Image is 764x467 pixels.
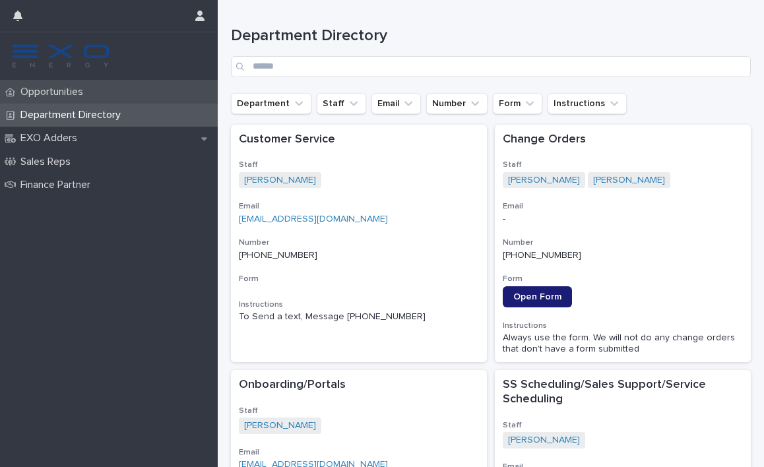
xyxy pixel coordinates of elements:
[231,26,751,46] h1: Department Directory
[239,274,479,284] h3: Form
[503,160,743,170] h3: Staff
[503,201,743,212] h3: Email
[513,292,561,301] span: Open Form
[239,133,479,147] p: Customer Service
[15,179,101,191] p: Finance Partner
[503,274,743,284] h3: Form
[231,93,311,114] button: Department
[244,175,316,186] a: [PERSON_NAME]
[15,109,131,121] p: Department Directory
[503,321,743,331] h3: Instructions
[503,237,743,248] h3: Number
[239,201,479,212] h3: Email
[317,93,366,114] button: Staff
[15,156,81,168] p: Sales Reps
[371,93,421,114] button: Email
[503,378,743,406] p: SS Scheduling/Sales Support/Service Scheduling
[503,332,743,355] div: Always use the form. We will not do any change orders that don't have a form submitted
[239,311,479,323] div: To Send a text, Message [PHONE_NUMBER]
[239,447,479,458] h3: Email
[11,43,111,69] img: FKS5r6ZBThi8E5hshIGi
[495,125,751,363] a: Change OrdersStaff[PERSON_NAME] [PERSON_NAME] Email-Number[PHONE_NUMBER]FormOpen FormInstructions...
[508,435,580,446] a: [PERSON_NAME]
[593,175,665,186] a: [PERSON_NAME]
[503,251,581,260] a: [PHONE_NUMBER]
[15,86,94,98] p: Opportunities
[239,378,479,392] p: Onboarding/Portals
[508,175,580,186] a: [PERSON_NAME]
[239,299,479,310] h3: Instructions
[231,125,487,363] a: Customer ServiceStaff[PERSON_NAME] Email[EMAIL_ADDRESS][DOMAIN_NAME]Number[PHONE_NUMBER]FormInstr...
[239,160,479,170] h3: Staff
[239,251,317,260] a: [PHONE_NUMBER]
[239,406,479,416] h3: Staff
[239,214,388,224] a: [EMAIL_ADDRESS][DOMAIN_NAME]
[231,56,751,77] input: Search
[548,93,627,114] button: Instructions
[15,132,88,144] p: EXO Adders
[503,420,743,431] h3: Staff
[239,237,479,248] h3: Number
[244,420,316,431] a: [PERSON_NAME]
[426,93,488,114] button: Number
[503,286,572,307] a: Open Form
[503,214,743,225] p: -
[493,93,542,114] button: Form
[503,133,743,147] p: Change Orders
